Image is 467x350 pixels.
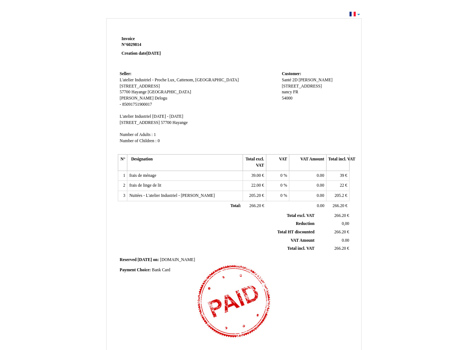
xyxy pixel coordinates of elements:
span: 0.00 [317,193,324,198]
span: 266.20 [333,203,344,208]
span: [PERSON_NAME] [299,78,333,82]
td: 1 [118,171,127,181]
span: Santé 2D [282,78,297,82]
span: 6029814 [126,42,141,47]
span: 54000 [282,96,292,101]
span: 0.00 [317,173,324,178]
span: frais de ménage [129,173,156,178]
td: € [243,201,266,211]
span: [PERSON_NAME] [120,96,154,101]
span: [STREET_ADDRESS] [282,84,322,89]
span: 0 [281,183,283,188]
span: 266.20 [334,230,346,234]
span: 57700 [120,90,130,94]
td: € [326,171,349,181]
span: Total HT discounted [277,230,314,234]
th: Total excl. VAT [243,155,266,171]
span: Reduction [296,221,314,226]
span: 85091751900017 [122,102,152,107]
span: 0 [281,193,283,198]
td: € [316,245,351,253]
span: Reserved [120,257,136,262]
span: nancy [282,90,292,94]
span: L'atelier Industriel [120,114,151,119]
th: VAT Amount [289,155,326,171]
td: € [326,181,349,191]
span: Number of Adults : [120,132,153,137]
span: 266.20 [334,213,346,218]
th: N° [118,155,127,171]
span: [GEOGRAPHIC_DATA] [148,90,191,94]
td: % [266,171,289,181]
strong: Creation date [121,51,161,56]
span: 266.20 [249,203,261,208]
span: FR [293,90,298,94]
span: 205.2 [335,193,344,198]
span: Nuitées - L'atelier Industriel - [PERSON_NAME] [129,193,215,198]
span: [DATE] [138,257,152,262]
span: 0,00 [342,221,349,226]
td: € [243,181,266,191]
span: 39.00 [251,173,261,178]
span: VAT Amount [291,238,314,243]
span: [STREET_ADDRESS] [120,84,160,89]
span: 22.00 [251,183,261,188]
th: Total incl. VAT [326,155,349,171]
td: 2 [118,181,127,191]
td: € [326,191,349,201]
span: Number of Children : [120,139,157,143]
span: 39 [340,173,344,178]
span: [DATE] - [DATE] [152,114,183,119]
span: [DATE] [146,51,161,56]
span: Total incl. VAT [287,246,314,251]
span: L'atelier Industriel - Proche Lux, Cattenom, [GEOGRAPHIC_DATA] [120,78,239,82]
span: frais de linge de lit [129,183,161,188]
span: 57700 [161,120,171,125]
strong: N° [121,42,209,48]
td: € [326,201,349,211]
span: Delogu [155,96,167,101]
td: € [243,191,266,201]
th: Designation [127,155,243,171]
th: VAT [266,155,289,171]
td: € [316,228,351,237]
span: Payment Choice: [120,268,151,272]
td: 3 [118,191,127,201]
span: Seller: [120,71,131,76]
span: Hayange [173,120,188,125]
td: € [316,212,351,220]
span: 22 [340,183,344,188]
td: % [266,181,289,191]
span: 0 [158,139,160,143]
span: - [120,102,121,107]
span: Hayange [131,90,147,94]
span: 205.20 [249,193,261,198]
span: Customer: [282,71,301,76]
span: on: [153,257,159,262]
span: 266.20 [334,246,346,251]
span: 0.00 [342,238,349,243]
span: Total excl. VAT [287,213,314,218]
span: 0.00 [317,183,324,188]
span: 0.00 [317,203,324,208]
span: 0 [281,173,283,178]
span: [DOMAIN_NAME] [160,257,195,262]
span: 1 [154,132,156,137]
span: [STREET_ADDRESS] [120,120,160,125]
span: Invoice [121,36,135,41]
span: Total: [230,203,241,208]
td: € [243,171,266,181]
span: Bank Card [152,268,170,272]
td: % [266,191,289,201]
